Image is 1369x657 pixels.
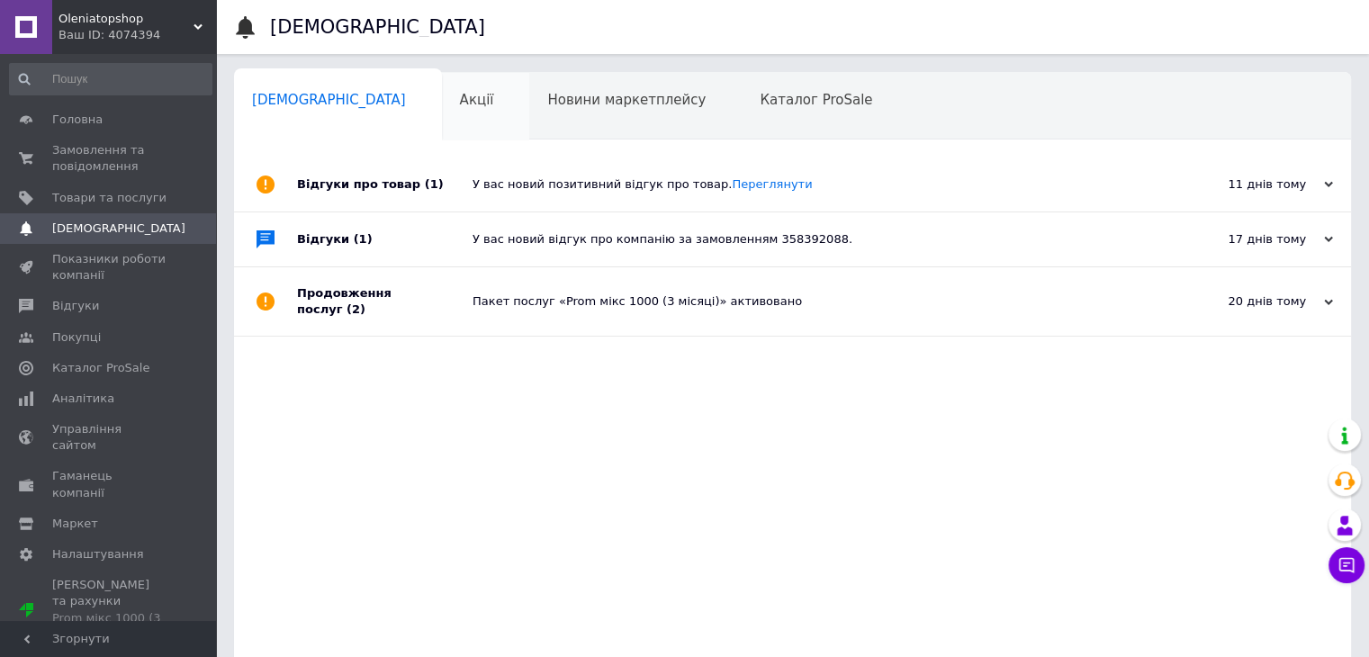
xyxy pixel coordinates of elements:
[270,16,485,38] h1: [DEMOGRAPHIC_DATA]
[460,92,494,108] span: Акції
[1153,176,1333,193] div: 11 днів тому
[347,302,365,316] span: (2)
[52,360,149,376] span: Каталог ProSale
[52,190,167,206] span: Товари та послуги
[354,232,373,246] span: (1)
[52,329,101,346] span: Покупці
[9,63,212,95] input: Пошук
[52,220,185,237] span: [DEMOGRAPHIC_DATA]
[52,112,103,128] span: Головна
[52,546,144,562] span: Налаштування
[1153,293,1333,310] div: 20 днів тому
[297,267,473,336] div: Продовження послуг
[52,142,167,175] span: Замовлення та повідомлення
[732,177,812,191] a: Переглянути
[252,92,406,108] span: [DEMOGRAPHIC_DATA]
[52,468,167,500] span: Гаманець компанії
[52,421,167,454] span: Управління сайтом
[59,11,194,27] span: Oleniatopshop
[52,577,167,643] span: [PERSON_NAME] та рахунки
[297,157,473,211] div: Відгуки про товар
[59,27,216,43] div: Ваш ID: 4074394
[425,177,444,191] span: (1)
[473,176,1153,193] div: У вас новий позитивний відгук про товар.
[52,610,167,643] div: Prom мікс 1000 (3 місяці)
[473,231,1153,247] div: У вас новий відгук про компанію за замовленням 358392088.
[1153,231,1333,247] div: 17 днів тому
[1328,547,1364,583] button: Чат з покупцем
[52,516,98,532] span: Маркет
[297,212,473,266] div: Відгуки
[52,251,167,283] span: Показники роботи компанії
[760,92,872,108] span: Каталог ProSale
[473,293,1153,310] div: Пакет послуг «Prom мікс 1000 (3 місяці)» активовано
[52,298,99,314] span: Відгуки
[52,391,114,407] span: Аналітика
[547,92,706,108] span: Новини маркетплейсу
